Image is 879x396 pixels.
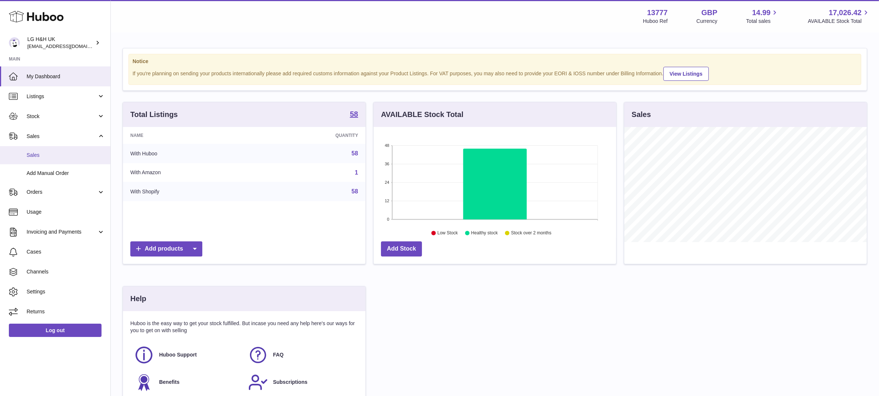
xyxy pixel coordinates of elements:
h3: Sales [632,110,651,120]
span: Returns [27,308,105,315]
h3: Help [130,294,146,304]
span: AVAILABLE Stock Total [808,18,870,25]
th: Quantity [256,127,365,144]
span: Channels [27,268,105,275]
a: 58 [351,150,358,156]
span: Sales [27,133,97,140]
span: Stock [27,113,97,120]
span: Invoicing and Payments [27,228,97,235]
a: 14.99 Total sales [746,8,779,25]
a: Add Stock [381,241,422,256]
text: Low Stock [437,231,458,236]
a: Subscriptions [248,372,355,392]
td: With Shopify [123,182,256,201]
div: Huboo Ref [643,18,668,25]
span: Listings [27,93,97,100]
a: 17,026.42 AVAILABLE Stock Total [808,8,870,25]
span: Benefits [159,379,179,386]
span: My Dashboard [27,73,105,80]
text: 48 [385,143,389,148]
div: If you're planning on sending your products internationally please add required customs informati... [133,66,857,81]
a: 58 [350,110,358,119]
a: Log out [9,324,102,337]
td: With Huboo [123,144,256,163]
text: 24 [385,180,389,185]
img: veechen@lghnh.co.uk [9,37,20,48]
a: 58 [351,188,358,194]
h3: Total Listings [130,110,178,120]
strong: Notice [133,58,857,65]
h3: AVAILABLE Stock Total [381,110,463,120]
span: Usage [27,209,105,216]
span: Cases [27,248,105,255]
td: With Amazon [123,163,256,182]
text: Stock over 2 months [511,231,551,236]
text: Healthy stock [471,231,498,236]
span: Orders [27,189,97,196]
text: 0 [387,217,389,221]
strong: GBP [701,8,717,18]
text: 36 [385,162,389,166]
strong: 58 [350,110,358,118]
span: 17,026.42 [829,8,862,18]
span: 14.99 [752,8,770,18]
a: Huboo Support [134,345,241,365]
a: View Listings [663,67,709,81]
span: [EMAIL_ADDRESS][DOMAIN_NAME] [27,43,109,49]
span: FAQ [273,351,284,358]
span: Total sales [746,18,779,25]
div: Currency [697,18,718,25]
a: Benefits [134,372,241,392]
strong: 13777 [647,8,668,18]
span: Settings [27,288,105,295]
div: LG H&H UK [27,36,94,50]
span: Sales [27,152,105,159]
span: Huboo Support [159,351,197,358]
a: Add products [130,241,202,256]
th: Name [123,127,256,144]
p: Huboo is the easy way to get your stock fulfilled. But incase you need any help here's our ways f... [130,320,358,334]
span: Add Manual Order [27,170,105,177]
span: Subscriptions [273,379,308,386]
a: 1 [355,169,358,176]
a: FAQ [248,345,355,365]
text: 12 [385,199,389,203]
